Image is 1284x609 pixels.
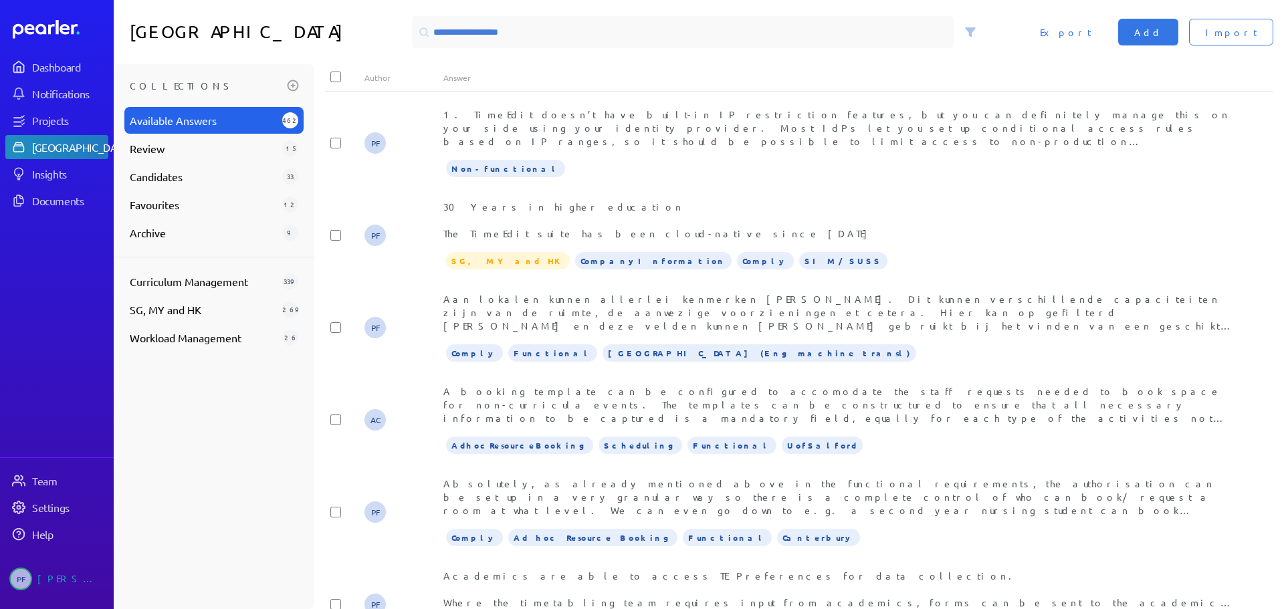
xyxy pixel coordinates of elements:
a: Help [5,522,108,546]
div: Documents [32,194,107,207]
span: Favourites [130,197,277,213]
div: Author [364,72,443,83]
a: Team [5,469,108,493]
span: Comply [737,252,794,269]
span: AdhocResourceBooking [446,437,593,454]
div: 339 [282,273,298,289]
div: Aan lokalen kunnen allerlei kenmerken [PERSON_NAME]. Dit kunnen verschillende capaciteiten zijn v... [443,292,1234,332]
a: Insights [5,162,108,186]
div: Notifications [32,87,107,100]
span: Workload Management [130,330,277,346]
a: Notifications [5,82,108,106]
span: SG, MY and HK [130,301,277,318]
h1: [GEOGRAPHIC_DATA] [130,16,407,48]
div: 9 [282,225,298,241]
span: Import [1205,25,1257,39]
button: Add [1118,19,1178,45]
a: Documents [5,189,108,213]
span: CompanyInformation [575,252,732,269]
div: Insights [32,167,107,180]
span: Functional [687,437,776,454]
div: Answer [443,72,1234,83]
div: Academics are able to access TE Preferences for data collection. Where the timetabling team requi... [443,569,1234,609]
div: Team [32,474,107,487]
div: 15 [282,140,298,156]
a: Settings [5,495,108,519]
span: SG, MY and HK [446,252,570,269]
span: Add [1134,25,1162,39]
div: [PERSON_NAME] [37,568,104,590]
span: Curriculum Management [130,273,277,289]
h3: Collections [130,75,282,96]
span: Export [1040,25,1091,39]
div: 4621 [282,112,298,128]
span: Patrick Flynn [364,317,386,338]
div: Help [32,527,107,541]
div: Absolutely, as already mentioned above in the functional requirements, the authorisation can be s... [443,477,1234,517]
div: A booking template can be configured to accomodate the staff requests needed to book space for no... [443,384,1234,424]
span: Functional [508,344,597,362]
div: 33 [282,168,298,185]
button: Export [1024,19,1107,45]
span: Comply [446,529,503,546]
span: UofSalford [782,437,863,454]
div: Dashboard [32,60,107,74]
div: 1. TimeEdit doesn’t have built-in IP restriction features, but you can definitely manage this on ... [443,108,1234,148]
span: Ad hoc Resource Booking [508,529,677,546]
span: Non-functional [446,160,565,177]
div: 12 [282,197,298,213]
span: Functional [683,529,772,546]
span: Available Answers [130,112,277,128]
a: Dashboard [13,20,108,39]
span: Review [130,140,277,156]
span: Alicia Carmstrom [364,409,386,431]
div: Projects [32,114,107,127]
div: [GEOGRAPHIC_DATA] [32,140,132,154]
div: Settings [32,501,107,514]
button: Import [1189,19,1273,45]
div: 269 [282,301,298,318]
span: Candidates [130,168,277,185]
span: Archive [130,225,277,241]
span: SIM/SUSS [799,252,887,269]
span: Patrick Flynn [364,132,386,154]
span: Scheduling [599,437,682,454]
div: 30 Years in higher education The TimeEdit suite has been cloud-native since [DATE] [443,200,1234,240]
span: Patrick Flynn [364,501,386,523]
a: [GEOGRAPHIC_DATA] [5,135,108,159]
span: Comply [446,344,503,362]
span: University of Antwerpen (Eng machine transl) [603,344,916,362]
span: Patrick Flynn [364,225,386,246]
a: Projects [5,108,108,132]
a: Dashboard [5,55,108,79]
div: 26 [282,330,298,346]
a: PF[PERSON_NAME] [5,562,108,596]
span: Canterbury [777,529,860,546]
span: Patrick Flynn [9,568,32,590]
